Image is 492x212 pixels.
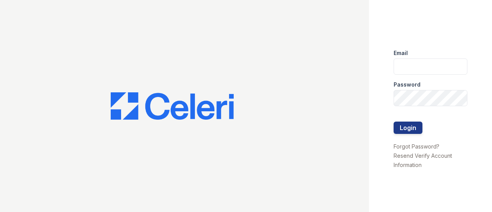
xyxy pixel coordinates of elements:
label: Password [394,81,421,88]
a: Resend Verify Account Information [394,152,452,168]
label: Email [394,49,408,57]
a: Forgot Password? [394,143,439,150]
img: CE_Logo_Blue-a8612792a0a2168367f1c8372b55b34899dd931a85d93a1a3d3e32e68fde9ad4.png [111,92,234,120]
button: Login [394,122,422,134]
